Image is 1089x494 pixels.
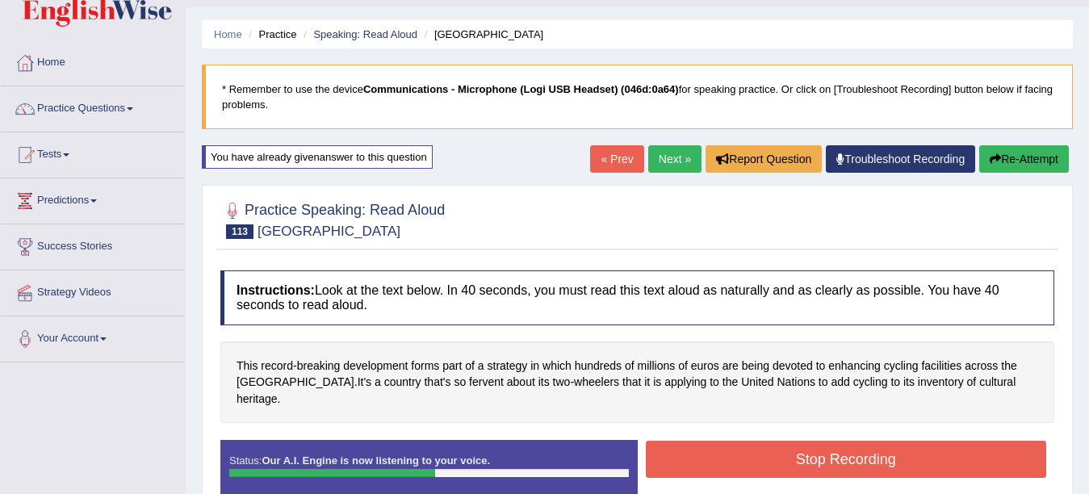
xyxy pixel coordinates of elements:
a: « Prev [590,145,643,173]
button: Report Question [706,145,822,173]
span: Click to see word definition [469,374,504,391]
div: - . - . [220,341,1054,424]
span: Click to see word definition [574,374,619,391]
span: Click to see word definition [478,358,484,375]
span: Click to see word definition [261,358,293,375]
button: Stop Recording [646,441,1047,478]
span: Click to see word definition [965,358,998,375]
span: Click to see word definition [538,374,550,391]
span: Click to see word definition [375,374,381,391]
span: Click to see word definition [297,358,341,375]
span: Click to see word definition [828,358,881,375]
a: Troubleshoot Recording [826,145,975,173]
span: Click to see word definition [553,374,571,391]
li: [GEOGRAPHIC_DATA] [421,27,544,42]
span: Click to see word definition [424,374,450,391]
span: Click to see word definition [384,374,421,391]
span: Click to see word definition [653,374,661,391]
span: Click to see word definition [819,374,828,391]
span: Click to see word definition [742,358,769,375]
span: Click to see word definition [773,358,813,375]
a: Home [1,40,185,81]
span: Click to see word definition [831,374,849,391]
div: You have already given answer to this question [202,145,433,169]
span: Click to see word definition [890,374,900,391]
span: Click to see word definition [237,374,354,391]
span: Click to see word definition [411,358,439,375]
span: Click to see word definition [644,374,650,391]
span: Click to see word definition [638,358,676,375]
span: Click to see word definition [967,374,977,391]
span: Click to see word definition [691,358,719,375]
span: Click to see word definition [918,374,964,391]
span: Click to see word definition [343,358,408,375]
a: Success Stories [1,224,185,265]
span: Click to see word definition [442,358,462,375]
span: Click to see word definition [741,374,773,391]
a: Your Account [1,316,185,357]
a: Speaking: Read Aloud [313,28,417,40]
span: Click to see word definition [979,374,1016,391]
span: Click to see word definition [575,358,622,375]
span: Click to see word definition [237,358,258,375]
span: Click to see word definition [625,358,635,375]
span: Click to see word definition [454,374,466,391]
h2: Practice Speaking: Read Aloud [220,199,445,239]
b: Instructions: [237,283,315,297]
h4: Look at the text below. In 40 seconds, you must read this text aloud as naturally and as clearly ... [220,270,1054,324]
span: Click to see word definition [777,374,815,391]
a: Home [214,28,242,40]
span: Click to see word definition [1001,358,1016,375]
b: Communications - Microphone (Logi USB Headset) (046d:0a64) [363,83,679,95]
span: Click to see word definition [816,358,826,375]
span: Click to see word definition [622,374,641,391]
span: Click to see word definition [853,374,888,391]
span: Click to see word definition [884,358,919,375]
span: 113 [226,224,253,239]
span: Click to see word definition [465,358,475,375]
span: Click to see word definition [903,374,915,391]
a: Next » [648,145,702,173]
span: Click to see word definition [507,374,535,391]
small: [GEOGRAPHIC_DATA] [258,224,400,239]
span: Click to see word definition [237,391,278,408]
button: Re-Attempt [979,145,1069,173]
blockquote: * Remember to use the device for speaking practice. Or click on [Troubleshoot Recording] button b... [202,65,1073,129]
span: Click to see word definition [488,358,528,375]
li: Practice [245,27,296,42]
span: Click to see word definition [710,374,719,391]
span: Click to see word definition [664,374,706,391]
span: Click to see word definition [921,358,961,375]
span: Click to see word definition [542,358,572,375]
a: Strategy Videos [1,270,185,311]
span: Click to see word definition [358,374,371,391]
span: Click to see word definition [530,358,539,375]
a: Practice Questions [1,86,185,127]
a: Tests [1,132,185,173]
a: Predictions [1,178,185,219]
span: Click to see word definition [678,358,688,375]
span: Click to see word definition [723,374,738,391]
strong: Our A.I. Engine is now listening to your voice. [262,454,490,467]
span: Click to see word definition [723,358,739,375]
